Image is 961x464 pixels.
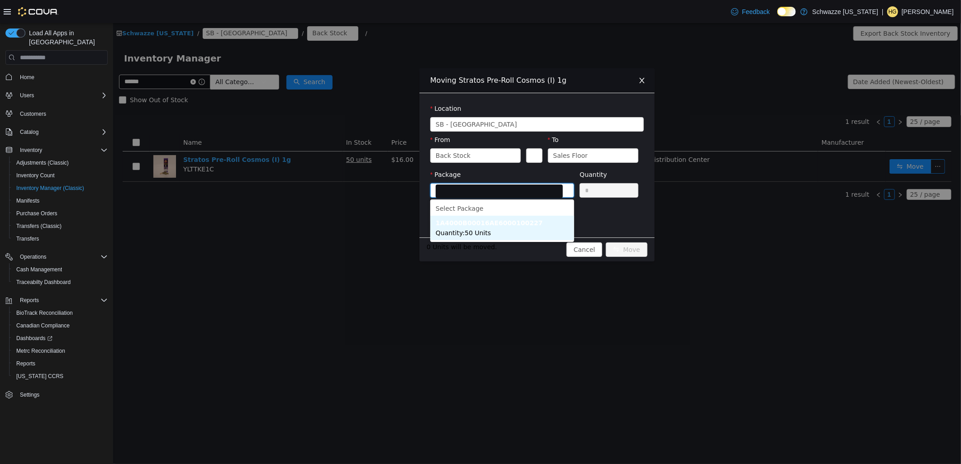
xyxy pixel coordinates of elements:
a: Manifests [13,195,43,206]
button: Canadian Compliance [9,319,111,332]
button: Customers [2,107,111,120]
span: Manifests [13,195,108,206]
i: icon: down [450,165,456,171]
span: Metrc Reconciliation [16,347,65,355]
a: Canadian Compliance [13,320,73,331]
span: Purchase Orders [13,208,108,219]
span: Reports [20,297,39,304]
span: SB - North Denver [323,95,404,108]
button: Catalog [16,127,42,137]
span: Reports [16,360,35,367]
i: icon: down [514,130,520,136]
label: Package [317,148,347,155]
a: Customers [16,109,50,119]
a: Adjustments (Classic) [13,157,72,168]
button: Reports [2,294,111,307]
button: Inventory Manager (Classic) [9,182,111,194]
span: [US_STATE] CCRS [16,373,63,380]
a: Transfers (Classic) [13,221,65,232]
div: Back Stock [323,126,357,139]
span: Settings [16,389,108,400]
a: Cash Management [13,264,66,275]
span: Cash Management [16,266,62,273]
a: Inventory Count [13,170,58,181]
i: icon: down [397,130,402,136]
span: BioTrack Reconciliation [13,308,108,318]
input: Dark Mode [777,7,796,16]
button: Users [2,89,111,102]
a: Metrc Reconciliation [13,346,69,356]
span: Home [16,71,108,82]
span: Washington CCRS [13,371,108,382]
span: Catalog [20,128,38,136]
button: Metrc Reconciliation [9,345,111,357]
button: Close [516,45,542,71]
span: Settings [20,391,39,398]
i: icon: close [525,54,533,61]
a: Settings [16,389,43,400]
span: Purchase Orders [16,210,57,217]
span: Operations [20,253,47,260]
span: Manifests [16,197,39,204]
a: Transfers [13,233,43,244]
button: Cancel [453,219,489,234]
button: Purchase Orders [9,207,111,220]
label: To [435,113,446,120]
a: [US_STATE] CCRS [13,371,67,382]
span: Dark Mode [777,16,778,17]
button: Transfers (Classic) [9,220,111,232]
span: Transfers (Classic) [16,223,62,230]
span: Customers [20,110,46,118]
label: Location [317,82,348,89]
button: Inventory Count [9,169,111,182]
span: Dashboards [13,333,108,344]
strong: 1A4000B00016AE6000100227 [323,196,430,204]
span: Inventory Manager (Classic) [16,185,84,192]
span: Transfers (Classic) [13,221,108,232]
img: Cova [18,7,58,16]
input: Quantity [467,161,525,174]
span: Traceabilty Dashboard [16,279,71,286]
button: Reports [16,295,43,306]
div: Hunter Grundman [887,6,898,17]
div: Sales Floor [440,126,475,139]
span: Canadian Compliance [13,320,108,331]
span: Catalog [16,127,108,137]
button: Home [2,70,111,83]
span: Metrc Reconciliation [13,346,108,356]
label: From [317,113,337,120]
p: | [882,6,884,17]
span: 0 Units will be moved. [314,219,384,229]
button: Transfers [9,232,111,245]
span: Reports [13,358,108,369]
button: [US_STATE] CCRS [9,370,111,383]
p: [PERSON_NAME] [902,6,954,17]
button: Reports [9,357,111,370]
span: Transfers [16,235,39,242]
span: Adjustments (Classic) [16,159,69,166]
span: BioTrack Reconciliation [16,309,73,317]
button: Inventory [2,144,111,156]
span: Users [20,92,34,99]
span: HG [889,6,897,17]
span: Adjustments (Classic) [13,157,108,168]
button: Traceabilty Dashboard [9,276,111,289]
span: Canadian Compliance [16,322,70,329]
a: Reports [13,358,39,369]
span: Customers [16,108,108,119]
span: Operations [16,251,108,262]
i: icon: down [520,99,525,105]
button: Settings [2,388,111,401]
button: Users [16,90,38,101]
span: Inventory [20,147,42,154]
a: Traceabilty Dashboard [13,277,74,288]
label: Quantity [466,148,494,155]
span: Traceabilty Dashboard [13,277,108,288]
span: Users [16,90,108,101]
a: Purchase Orders [13,208,61,219]
a: Dashboards [13,333,56,344]
button: Operations [2,251,111,263]
button: Inventory [16,145,46,156]
span: Inventory Count [13,170,108,181]
span: Home [20,74,34,81]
